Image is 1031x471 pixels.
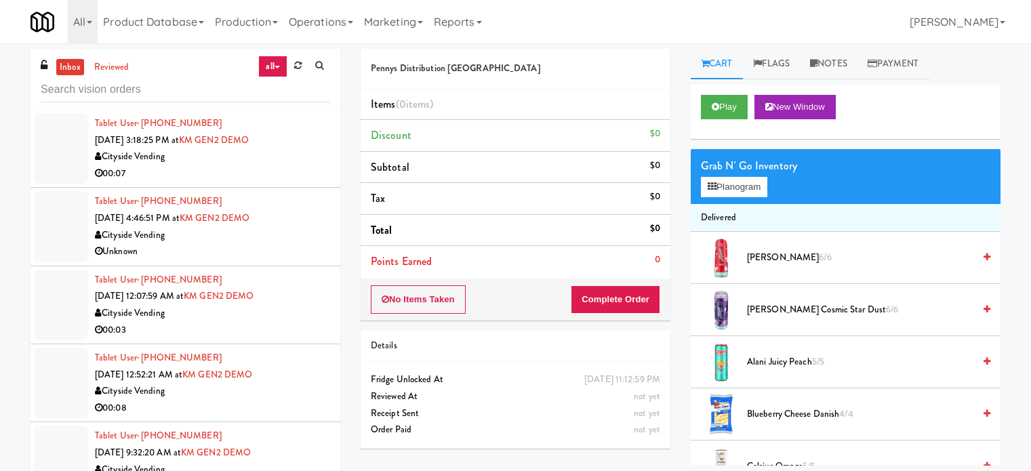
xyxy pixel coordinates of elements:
[742,406,990,423] div: Blueberry cheese Danish4/4
[747,302,973,319] span: [PERSON_NAME] Cosmic Star Dust
[137,351,222,364] span: · [PHONE_NUMBER]
[95,194,222,207] a: Tablet User· [PHONE_NUMBER]
[634,423,660,436] span: not yet
[95,383,330,400] div: Cityside Vending
[819,251,831,264] span: 6/6
[95,243,330,260] div: Unknown
[634,390,660,403] span: not yet
[56,59,84,76] a: inbox
[812,355,824,368] span: 5/5
[742,249,990,266] div: [PERSON_NAME]6/6
[137,117,222,129] span: · [PHONE_NUMBER]
[137,194,222,207] span: · [PHONE_NUMBER]
[371,96,433,112] span: Items
[95,165,330,182] div: 00:07
[31,110,340,188] li: Tablet User· [PHONE_NUMBER][DATE] 3:18:25 PM atKM GEN2 DEMOCityside Vending00:07
[95,211,180,224] span: [DATE] 4:46:51 PM at
[181,446,251,459] a: KM GEN2 DEMO
[754,95,836,119] button: New Window
[371,422,660,438] div: Order Paid
[95,322,330,339] div: 00:03
[701,156,990,176] div: Grab N' Go Inventory
[747,406,973,423] span: Blueberry cheese Danish
[258,56,287,77] a: all
[650,157,660,174] div: $0
[95,289,184,302] span: [DATE] 12:07:59 AM at
[371,190,385,206] span: Tax
[800,49,857,79] a: Notes
[95,351,222,364] a: Tablet User· [PHONE_NUMBER]
[31,10,54,34] img: Micromart
[95,400,330,417] div: 00:08
[747,249,973,266] span: [PERSON_NAME]
[184,289,254,302] a: KM GEN2 DEMO
[95,227,330,244] div: Cityside Vending
[182,368,252,381] a: KM GEN2 DEMO
[95,273,222,286] a: Tablet User· [PHONE_NUMBER]
[743,49,801,79] a: Flags
[95,446,181,459] span: [DATE] 9:32:20 AM at
[701,177,767,197] button: Planogram
[95,117,222,129] a: Tablet User· [PHONE_NUMBER]
[371,405,660,422] div: Receipt Sent
[371,127,411,143] span: Discount
[95,368,182,381] span: [DATE] 12:52:21 AM at
[31,266,340,344] li: Tablet User· [PHONE_NUMBER][DATE] 12:07:59 AM atKM GEN2 DEMOCityside Vending00:03
[747,354,973,371] span: Alani Juicy Peach
[371,159,409,175] span: Subtotal
[742,302,990,319] div: [PERSON_NAME] Cosmic Star Dust6/6
[31,188,340,266] li: Tablet User· [PHONE_NUMBER][DATE] 4:46:51 PM atKM GEN2 DEMOCityside VendingUnknown
[137,429,222,442] span: · [PHONE_NUMBER]
[371,222,392,238] span: Total
[371,388,660,405] div: Reviewed At
[650,220,660,237] div: $0
[41,77,330,102] input: Search vision orders
[396,96,434,112] span: (0 )
[650,125,660,142] div: $0
[839,407,853,420] span: 4/4
[371,64,660,74] h5: Pennys Distribution [GEOGRAPHIC_DATA]
[180,211,249,224] a: KM GEN2 DEMO
[584,371,660,388] div: [DATE] 11:12:59 PM
[95,134,179,146] span: [DATE] 3:18:25 PM at
[137,273,222,286] span: · [PHONE_NUMBER]
[655,251,660,268] div: 0
[371,371,660,388] div: Fridge Unlocked At
[406,96,430,112] ng-pluralize: items
[179,134,249,146] a: KM GEN2 DEMO
[95,429,222,442] a: Tablet User· [PHONE_NUMBER]
[371,253,432,269] span: Points Earned
[634,407,660,419] span: not yet
[31,344,340,422] li: Tablet User· [PHONE_NUMBER][DATE] 12:52:21 AM atKM GEN2 DEMOCityside Vending00:08
[371,285,466,314] button: No Items Taken
[650,188,660,205] div: $0
[571,285,660,314] button: Complete Order
[691,49,743,79] a: Cart
[95,148,330,165] div: Cityside Vending
[886,303,898,316] span: 6/6
[91,59,133,76] a: reviewed
[371,337,660,354] div: Details
[701,95,748,119] button: Play
[95,305,330,322] div: Cityside Vending
[742,354,990,371] div: Alani Juicy Peach5/5
[857,49,929,79] a: Payment
[691,204,1000,232] li: Delivered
